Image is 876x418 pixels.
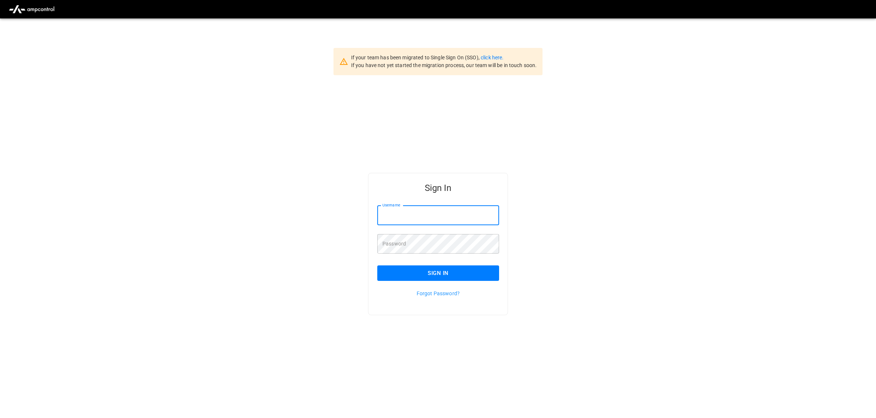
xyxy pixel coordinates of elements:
span: If your team has been migrated to Single Sign On (SSO), [351,55,481,60]
a: click here. [481,55,504,60]
p: Forgot Password? [377,290,499,297]
button: Sign In [377,265,499,281]
h5: Sign In [377,182,499,194]
span: If you have not yet started the migration process, our team will be in touch soon. [351,62,537,68]
label: Username [382,202,400,208]
img: ampcontrol.io logo [6,2,57,16]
